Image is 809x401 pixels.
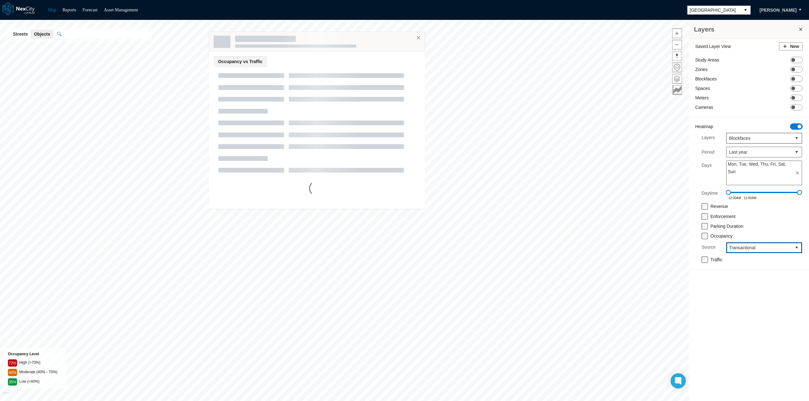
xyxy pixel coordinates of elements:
span: Sat, [778,161,786,167]
button: select [792,133,802,143]
button: Objects [31,30,53,38]
label: Heatmap [695,123,713,130]
button: Close popup [416,35,422,41]
div: 72% [8,359,17,367]
label: Days [702,161,712,185]
span: Reset bearing to north [672,51,682,61]
span: Transactional [729,245,789,251]
button: [PERSON_NAME] [753,5,803,15]
span: Sun [728,168,736,175]
label: Blockfaces [695,76,717,82]
span: Streets [13,31,28,37]
span: [PERSON_NAME] [760,7,797,13]
a: Mapbox homepage [3,392,10,399]
div: High (>70%) [19,359,62,367]
button: select [792,147,802,157]
a: Map [48,8,56,12]
label: Cameras [695,104,713,110]
button: select [740,6,751,15]
span: Tue, [739,161,748,167]
span: Last year [729,149,789,155]
div: Low (<40%) [19,378,62,386]
span: Fri, [770,161,777,167]
span: Wed, [749,161,759,167]
div: 35% [8,378,17,386]
a: Asset Management [104,8,138,12]
span: Occupancy vs Traffic [214,56,267,67]
div: Occupancy Level [8,351,62,357]
button: Reset bearing to north [672,51,682,61]
button: select [792,243,802,253]
span: Drag [726,190,731,195]
label: Traffic [710,257,722,262]
a: Forecast [82,8,97,12]
label: Saved Layer View [695,43,731,50]
label: Meters [695,95,709,101]
span: [GEOGRAPHIC_DATA] [690,7,738,13]
label: Daytime [702,188,718,200]
div: Moderate (40% - 70%) [19,369,62,376]
label: Occupancy [710,233,733,239]
label: Period [702,149,714,155]
span: Zoom in [672,29,682,38]
h3: Layers [694,25,798,34]
div: 0 - 1440 [728,192,800,193]
label: Source [702,242,715,253]
label: Layers [702,133,715,144]
label: Spaces [695,85,710,91]
span: clear [793,168,802,177]
span: Thu, [760,161,769,167]
div: 40% [8,369,17,376]
button: Streets [10,30,31,38]
span: Zoom out [672,40,682,49]
span: Drag [797,190,802,195]
span: Blockfaces [729,135,789,141]
span: New [790,43,799,50]
span: 12:00AM [744,196,756,200]
button: Key metrics [672,85,682,95]
label: Parking Duration [710,224,743,229]
span: Objects [34,31,50,37]
label: Revenue [710,204,728,209]
a: Reports [63,8,76,12]
button: Home [672,62,682,72]
span: 12:00AM [728,196,741,200]
button: Layers management [672,74,682,84]
button: Zoom in [672,28,682,38]
button: Zoom out [672,40,682,50]
label: Enforcement [710,214,735,219]
span: Mon, [728,161,738,167]
label: Study Areas [695,57,719,63]
label: Zones [695,66,708,73]
button: New [779,42,803,50]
